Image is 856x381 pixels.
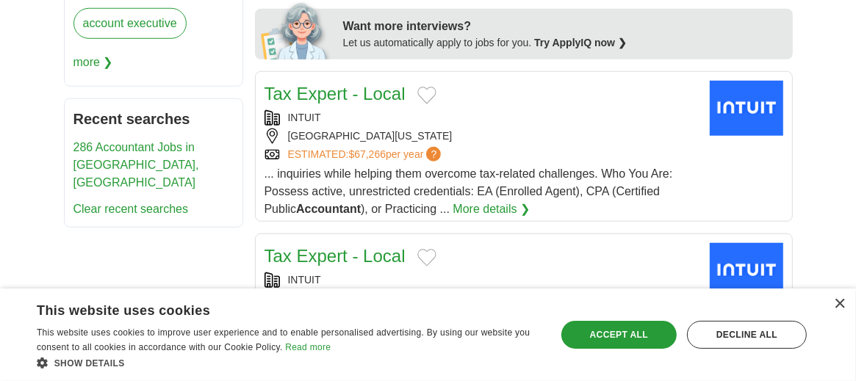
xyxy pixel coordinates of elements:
[296,203,361,215] strong: Accountant
[417,87,436,104] button: Add to favorite jobs
[265,246,406,266] a: Tax Expert - Local
[37,327,530,352] span: This website uses cookies to improve user experience and to enable personalised advertising. By u...
[343,18,784,35] div: Want more interviews?
[453,200,530,218] a: More details ❯
[37,355,541,370] div: Show details
[261,1,332,59] img: apply-iq-scientist.png
[710,81,783,136] img: Intuit logo
[426,147,441,162] span: ?
[710,243,783,298] img: Intuit logo
[348,148,386,160] span: $67,266
[73,141,199,189] a: 286 Accountant Jobs in [GEOGRAPHIC_DATA], [GEOGRAPHIC_DATA]
[73,48,113,77] span: more ❯
[265,167,673,215] span: ... inquiries while helping them overcome tax-related challenges. Who You Are: Possess active, un...
[561,321,677,349] div: Accept all
[73,203,189,215] a: Clear recent searches
[265,84,406,104] a: Tax Expert - Local
[343,35,784,51] div: Let us automatically apply to jobs for you.
[288,112,321,123] a: INTUIT
[265,128,698,144] div: [GEOGRAPHIC_DATA][US_STATE]
[288,147,445,162] a: ESTIMATED:$67,266per year?
[54,358,125,369] span: Show details
[417,249,436,266] button: Add to favorite jobs
[834,299,845,310] div: Close
[534,37,627,48] a: Try ApplyIQ now ❯
[73,8,187,39] a: account executive
[37,297,504,319] div: This website uses cookies
[73,108,234,130] h2: Recent searches
[288,274,321,286] a: INTUIT
[285,342,331,352] a: Read more, opens a new window
[687,321,807,349] div: Decline all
